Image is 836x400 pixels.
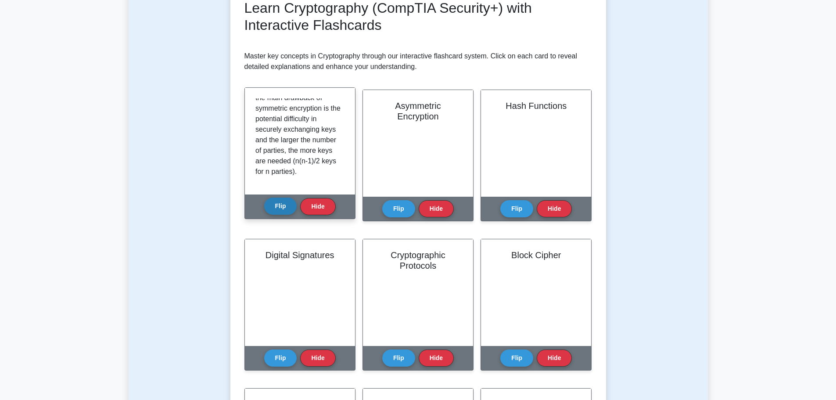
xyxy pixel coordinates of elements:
button: Flip [500,350,533,367]
button: Hide [300,198,335,215]
button: Hide [537,350,572,367]
button: Flip [382,200,415,217]
h2: Digital Signatures [255,250,344,260]
button: Flip [264,198,297,215]
h2: Hash Functions [492,101,581,111]
h2: Asymmetric Encryption [373,101,463,122]
button: Hide [300,350,335,367]
h2: Cryptographic Protocols [373,250,463,271]
button: Flip [382,350,415,367]
button: Flip [264,350,297,367]
button: Flip [500,200,533,217]
p: Master key concepts in Cryptography through our interactive flashcard system. Click on each card ... [244,51,592,72]
button: Hide [537,200,572,217]
button: Hide [419,200,454,217]
button: Hide [419,350,454,367]
h2: Block Cipher [492,250,581,260]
